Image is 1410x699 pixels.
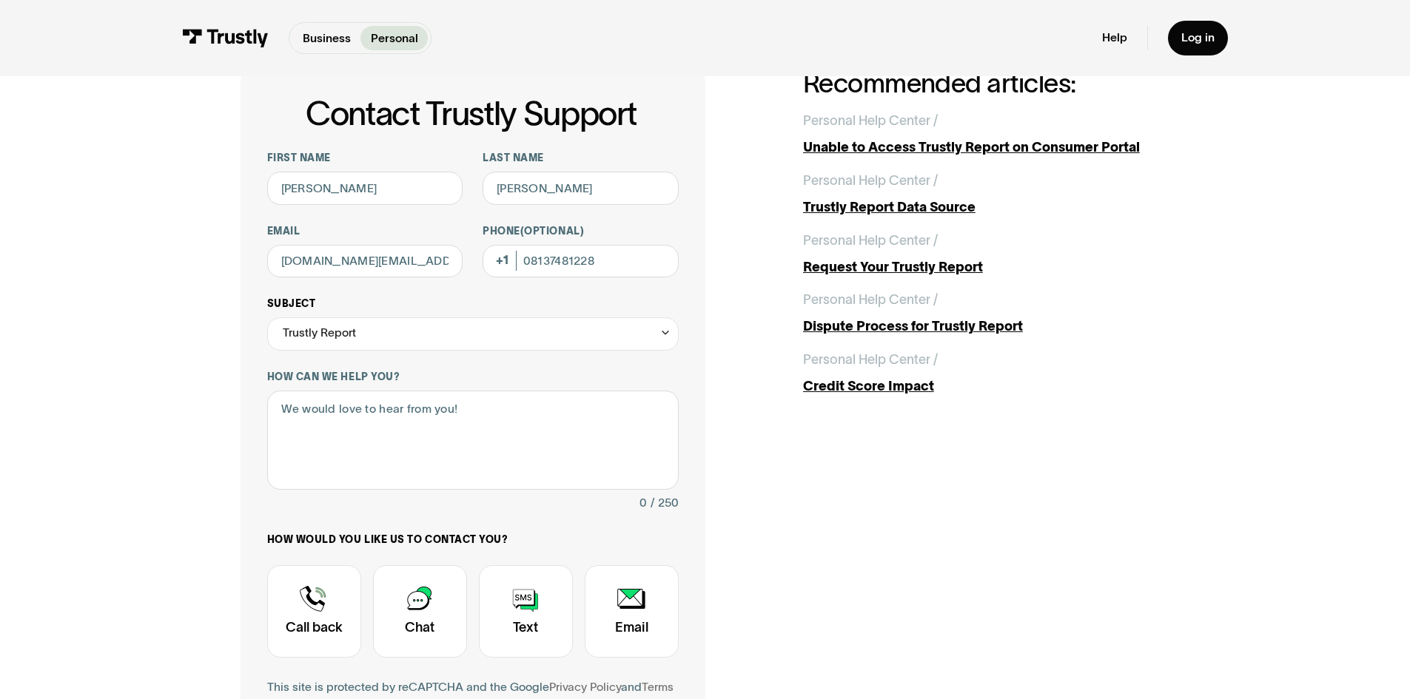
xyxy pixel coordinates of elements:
[520,226,584,237] span: (Optional)
[1168,21,1228,55] a: Log in
[803,69,1170,98] h2: Recommended articles:
[803,350,938,370] div: Personal Help Center /
[283,323,356,343] div: Trustly Report
[267,371,679,384] label: How can we help you?
[360,26,428,50] a: Personal
[267,317,679,351] div: Trustly Report
[549,681,621,693] a: Privacy Policy
[803,171,1170,217] a: Personal Help Center /Trustly Report Data Source
[292,26,360,50] a: Business
[803,350,1170,396] a: Personal Help Center /Credit Score Impact
[803,290,1170,337] a: Personal Help Center /Dispute Process for Trustly Report
[1181,30,1215,45] div: Log in
[803,111,1170,158] a: Personal Help Center /Unable to Access Trustly Report on Consumer Portal
[803,231,938,251] div: Personal Help Center /
[651,493,679,513] div: / 250
[264,95,679,132] h1: Contact Trustly Support
[267,297,679,311] label: Subject
[303,30,351,47] p: Business
[267,225,463,238] label: Email
[267,245,463,278] input: alex@mail.com
[1102,30,1127,45] a: Help
[803,197,1170,217] div: Trustly Report Data Source
[803,171,938,191] div: Personal Help Center /
[267,152,463,165] label: First name
[803,290,938,310] div: Personal Help Center /
[639,493,647,513] div: 0
[803,257,1170,277] div: Request Your Trustly Report
[803,317,1170,337] div: Dispute Process for Trustly Report
[803,376,1170,396] div: Credit Score Impact
[803,111,938,131] div: Personal Help Center /
[371,30,418,47] p: Personal
[267,172,463,205] input: Alex
[803,231,1170,277] a: Personal Help Center /Request Your Trustly Report
[267,533,679,547] label: How would you like us to contact you?
[483,172,679,205] input: Howard
[483,245,679,278] input: (555) 555-5555
[483,225,679,238] label: Phone
[483,152,679,165] label: Last name
[803,138,1170,158] div: Unable to Access Trustly Report on Consumer Portal
[182,29,269,47] img: Trustly Logo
